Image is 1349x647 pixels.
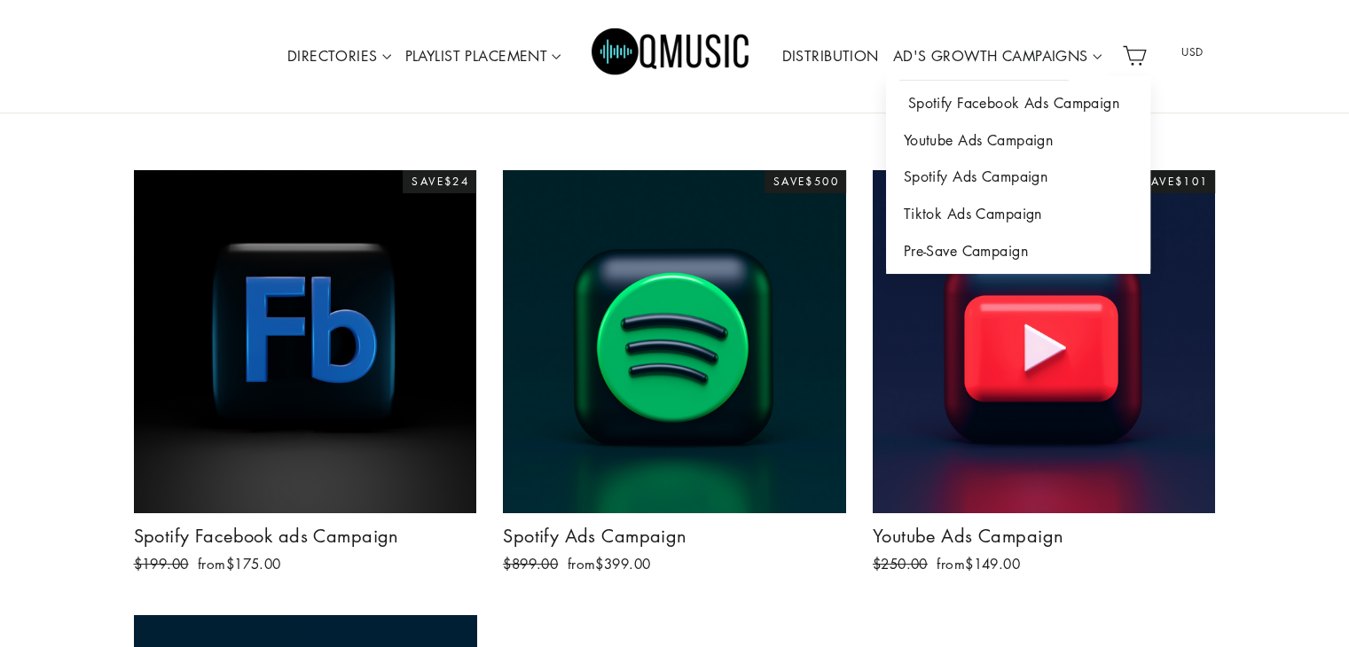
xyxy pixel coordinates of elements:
span: $399.00 [595,555,650,573]
a: Youtube Ads Campaign $250.00 from$149.00 [873,170,1216,580]
a: Youtube Ads Campaign [886,122,1150,160]
span: $199.00 [134,555,189,573]
a: Spotify Ads Campaign [886,159,1150,196]
div: Spotify Ads Campaign [503,522,846,549]
div: Save [765,170,846,193]
div: Primary [228,4,1115,108]
a: Spotify Facebook Ads Campaign [886,85,1150,122]
img: Q Music Promotions [592,16,751,96]
span: $149.00 [965,555,1020,573]
span: USD [1158,39,1226,66]
a: Spotify Facebook ads Campaign $199.00 from$175.00 [134,170,477,580]
span: from [937,555,1020,573]
a: PLAYLIST PLACEMENT [398,36,569,77]
a: Tiktok Ads Campaign [886,196,1150,233]
a: DIRECTORIES [280,36,398,77]
span: from [198,555,281,573]
a: Pre-Save Campaign [886,233,1150,270]
div: Save [403,170,476,193]
span: from [568,555,651,573]
a: AD'S GROWTH CAMPAIGNS [886,36,1109,77]
div: Youtube Ads Campaign [873,522,1216,549]
span: $175.00 [226,555,281,573]
a: DISTRIBUTION [774,36,885,77]
a: Spotify Ads Campaign $899.00 from$399.00 [503,170,846,580]
span: $250.00 [873,555,928,573]
div: Spotify Facebook ads Campaign [134,522,477,549]
span: $899.00 [503,555,558,573]
div: Save [1133,170,1215,193]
